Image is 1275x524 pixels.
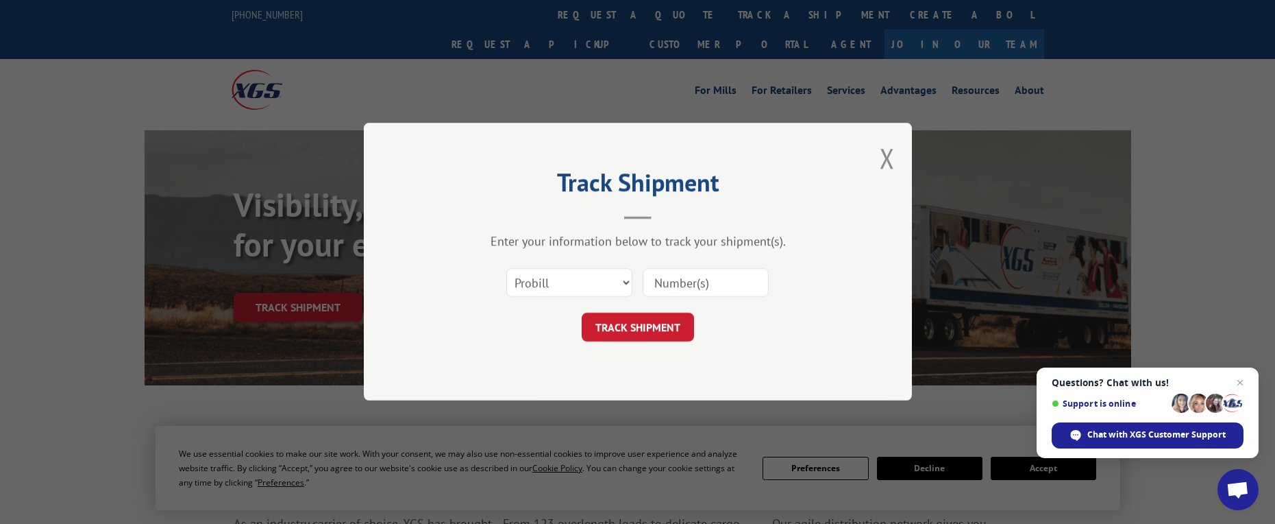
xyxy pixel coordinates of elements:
[1232,374,1248,391] span: Close chat
[880,140,895,176] button: Close modal
[643,269,769,298] input: Number(s)
[1052,398,1167,409] span: Support is online
[432,173,843,199] h2: Track Shipment
[1052,377,1243,388] span: Questions? Chat with us!
[582,313,694,342] button: TRACK SHIPMENT
[1087,429,1226,441] span: Chat with XGS Customer Support
[432,234,843,250] div: Enter your information below to track your shipment(s).
[1217,469,1259,510] div: Open chat
[1052,422,1243,449] div: Chat with XGS Customer Support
